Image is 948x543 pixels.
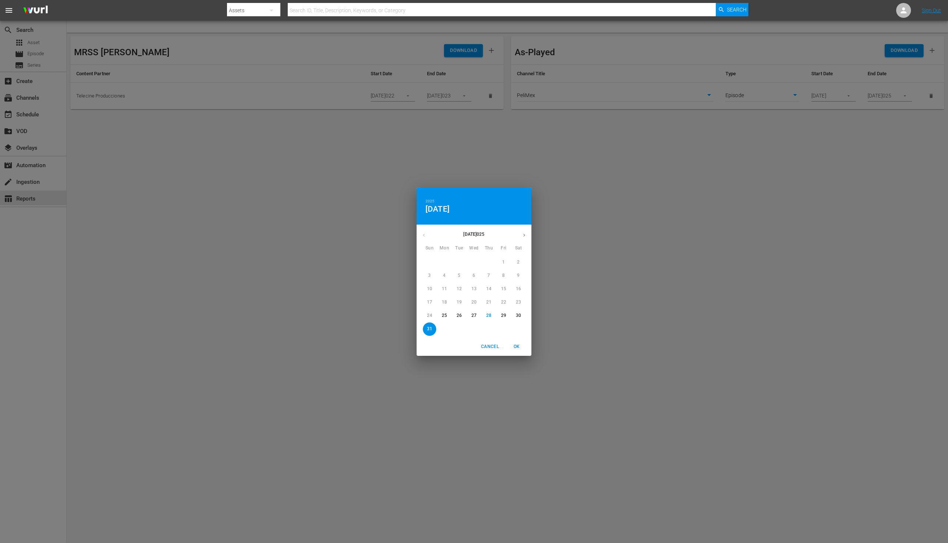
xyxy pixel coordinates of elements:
button: [DATE] [425,204,450,214]
span: Tue [453,245,466,252]
a: Sign Out [922,7,941,13]
span: Sun [423,245,436,252]
button: 31 [423,322,436,336]
span: menu [4,6,13,15]
button: 25 [438,309,451,322]
span: Thu [482,245,495,252]
span: Mon [438,245,451,252]
p: 27 [471,312,477,319]
p: [DATE]025 [431,231,517,238]
button: Cancel [478,341,502,353]
p: 29 [501,312,506,319]
button: 2025 [425,198,434,205]
p: 31 [427,326,432,332]
button: 26 [453,309,466,322]
span: Cancel [481,343,499,351]
p: 25 [442,312,447,319]
button: 27 [467,309,481,322]
button: 29 [497,309,510,322]
img: ans4CAIJ8jUAAAAAAAAAAAAAAAAAAAAAAAAgQb4GAAAAAAAAAAAAAAAAAAAAAAAAJMjXAAAAAAAAAAAAAAAAAAAAAAAAgAT5G... [18,2,53,19]
span: Fri [497,245,510,252]
p: 26 [457,312,462,319]
span: Sat [512,245,525,252]
span: OK [508,343,525,351]
button: OK [505,341,528,353]
button: 30 [512,309,525,322]
button: 28 [482,309,495,322]
span: Wed [467,245,481,252]
p: 28 [486,312,491,319]
span: Search [727,3,747,16]
p: 30 [516,312,521,319]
